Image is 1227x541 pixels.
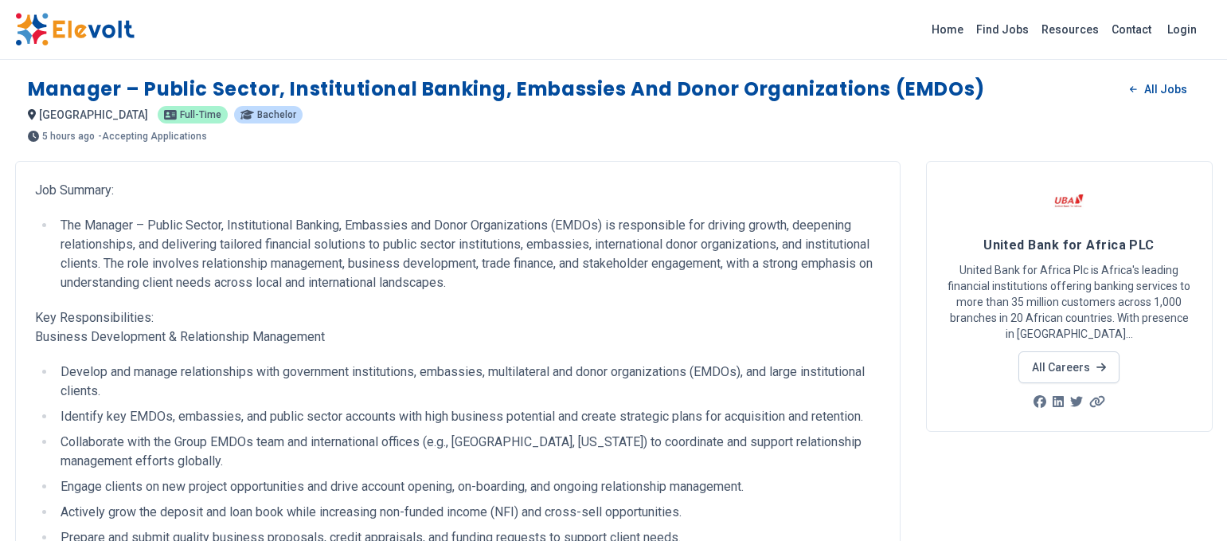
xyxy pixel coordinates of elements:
li: Develop and manage relationships with government institutions, embassies, multilateral and donor ... [56,363,881,401]
p: - Accepting Applications [98,131,207,141]
span: 5 hours ago [42,131,95,141]
span: [GEOGRAPHIC_DATA] [39,108,148,121]
img: Elevolt [15,13,135,46]
p: Key Responsibilities: Business Development & Relationship Management [35,308,881,347]
a: Login [1158,14,1206,45]
span: United Bank for Africa PLC [983,237,1155,253]
a: Resources [1035,17,1105,42]
li: Identify key EMDOs, embassies, and public sector accounts with high business potential and create... [56,407,881,426]
a: Find Jobs [970,17,1035,42]
h1: Manager – Public Sector, Institutional Banking, Embassies and Donor Organizations (EMDOs) [28,76,985,102]
li: Actively grow the deposit and loan book while increasing non-funded income (NFI) and cross-sell o... [56,503,881,522]
a: Home [925,17,970,42]
p: United Bank for Africa Plc is Africa's leading financial institutions offering banking services t... [946,262,1193,342]
a: All Careers [1018,351,1120,383]
li: Engage clients on new project opportunities and drive account opening, on-boarding, and ongoing r... [56,477,881,496]
span: Full-time [180,110,221,120]
span: Bachelor [257,110,296,120]
li: The Manager – Public Sector, Institutional Banking, Embassies and Donor Organizations (EMDOs) is ... [56,216,881,292]
a: Contact [1105,17,1158,42]
p: Job Summary: [35,181,881,200]
a: All Jobs [1117,77,1199,101]
img: United Bank for Africa PLC [1049,181,1089,221]
li: Collaborate with the Group EMDOs team and international offices (e.g., [GEOGRAPHIC_DATA], [US_STA... [56,433,881,471]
